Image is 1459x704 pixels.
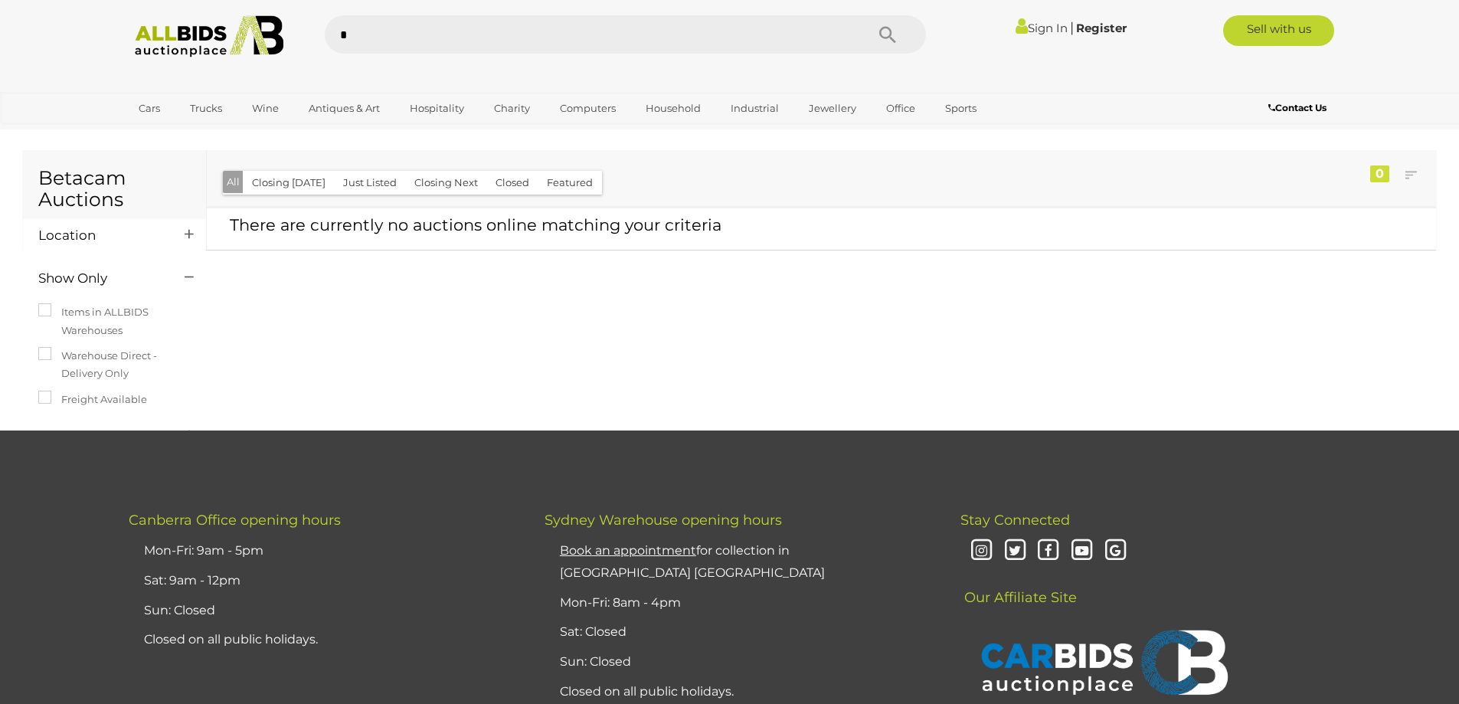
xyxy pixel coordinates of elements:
a: Wine [242,96,289,121]
a: Hospitality [400,96,474,121]
i: Google [1102,538,1129,565]
a: Trucks [180,96,232,121]
b: Contact Us [1268,102,1327,113]
a: Computers [550,96,626,121]
a: Industrial [721,96,789,121]
div: 0 [1370,165,1389,182]
h1: Betacam Auctions [38,168,191,210]
a: Contact Us [1268,100,1330,116]
li: Mon-Fri: 9am - 5pm [140,536,506,566]
h4: Location [38,228,162,243]
li: Sun: Closed [556,647,922,677]
img: Allbids.com.au [126,15,293,57]
h4: Category [38,429,162,444]
a: Antiques & Art [299,96,390,121]
button: Closing Next [405,171,487,195]
a: Cars [129,96,170,121]
span: | [1070,19,1074,36]
button: All [223,171,244,193]
i: Instagram [968,538,995,565]
label: Freight Available [38,391,147,408]
span: Our Affiliate Site [960,566,1077,606]
a: Sports [935,96,986,121]
a: Office [876,96,925,121]
button: Closing [DATE] [243,171,335,195]
li: Closed on all public holidays. [140,625,506,655]
label: Items in ALLBIDS Warehouses [38,303,191,339]
a: Book an appointmentfor collection in [GEOGRAPHIC_DATA] [GEOGRAPHIC_DATA] [560,543,825,580]
a: Sign In [1016,21,1068,35]
button: Search [849,15,926,54]
button: Just Listed [334,171,406,195]
a: [GEOGRAPHIC_DATA] [129,121,257,146]
span: Sydney Warehouse opening hours [545,512,782,529]
h4: Show Only [38,271,162,286]
li: Mon-Fri: 8am - 4pm [556,588,922,618]
a: Sell with us [1223,15,1334,46]
a: Charity [484,96,540,121]
u: Book an appointment [560,543,696,558]
li: Sun: Closed [140,596,506,626]
li: Sat: 9am - 12pm [140,566,506,596]
a: Household [636,96,711,121]
span: There are currently no auctions online matching your criteria [230,215,721,234]
span: Stay Connected [960,512,1070,529]
button: Closed [486,171,538,195]
label: Warehouse Direct - Delivery Only [38,347,191,383]
a: Jewellery [799,96,866,121]
a: Register [1076,21,1127,35]
i: Twitter [1002,538,1029,565]
li: Sat: Closed [556,617,922,647]
span: Canberra Office opening hours [129,512,341,529]
button: Featured [538,171,602,195]
i: Youtube [1068,538,1095,565]
i: Facebook [1035,538,1062,565]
